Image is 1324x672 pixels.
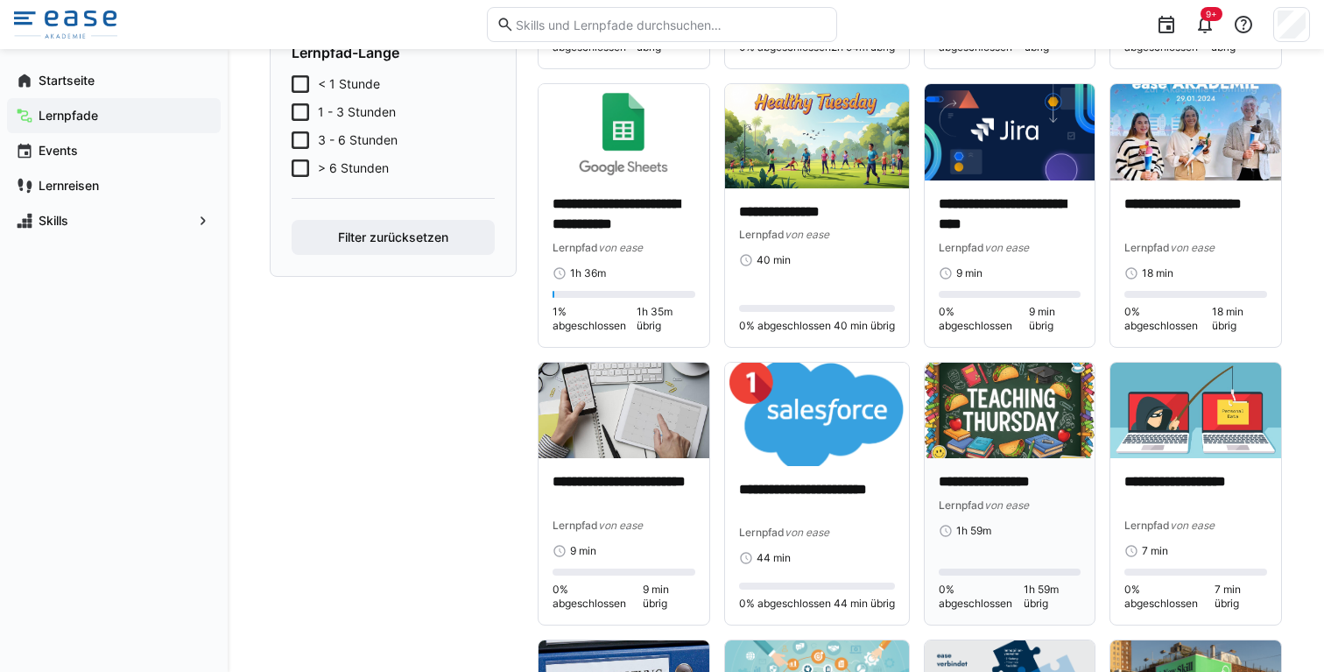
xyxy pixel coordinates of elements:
span: Lernpfad [739,526,785,539]
img: image [1110,363,1281,459]
img: image [1110,84,1281,180]
span: Lernpfad [939,241,984,254]
span: 18 min [1142,266,1173,280]
span: 0% abgeschlossen [739,597,831,611]
span: Lernpfad [1124,241,1170,254]
span: 1 - 3 Stunden [318,103,396,121]
span: 18 min übrig [1212,305,1267,333]
span: 0% abgeschlossen [739,319,831,333]
span: 7 min übrig [1215,583,1267,611]
span: 1h 36m [570,266,606,280]
img: image [539,363,709,458]
span: Lernpfad [739,228,785,241]
img: image [725,363,909,466]
span: von ease [1170,241,1215,254]
span: 9 min [956,266,982,280]
span: Lernpfad [553,241,598,254]
span: 3 - 6 Stunden [318,131,398,149]
span: 1h 59m übrig [1024,583,1081,611]
span: von ease [984,499,1029,512]
h4: Lernpfad-Länge [292,44,495,61]
span: von ease [598,241,643,254]
span: 40 min übrig [834,319,895,333]
img: image [725,84,909,187]
span: von ease [984,241,1029,254]
button: Filter zurücksetzen [292,220,495,255]
img: image [925,363,1095,459]
span: von ease [785,228,829,241]
span: 7 min [1142,544,1168,558]
img: image [925,84,1095,180]
span: 9 min übrig [643,583,695,611]
span: Lernpfad [553,519,598,532]
span: 9+ [1206,9,1217,19]
img: image [539,84,709,180]
span: von ease [598,519,643,532]
span: 9 min übrig [1029,305,1081,333]
span: 1h 35m übrig [637,305,695,333]
span: 0% abgeschlossen [1124,583,1215,611]
span: < 1 Stunde [318,75,380,93]
span: 44 min [757,551,791,565]
span: 1% abgeschlossen [553,305,637,333]
span: 0% abgeschlossen [939,583,1024,611]
span: 0% abgeschlossen [1124,305,1211,333]
span: 1h 59m [956,524,991,538]
span: 0% abgeschlossen [939,305,1029,333]
span: 40 min [757,253,791,267]
span: von ease [785,526,829,539]
span: Lernpfad [939,499,984,512]
span: 9 min [570,544,596,558]
span: 0% abgeschlossen [553,583,643,611]
input: Skills und Lernpfade durchsuchen… [514,17,827,32]
span: 44 min übrig [834,597,895,611]
span: Lernpfad [1124,519,1170,532]
span: von ease [1170,519,1215,532]
span: > 6 Stunden [318,159,389,177]
span: Filter zurücksetzen [335,229,451,246]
